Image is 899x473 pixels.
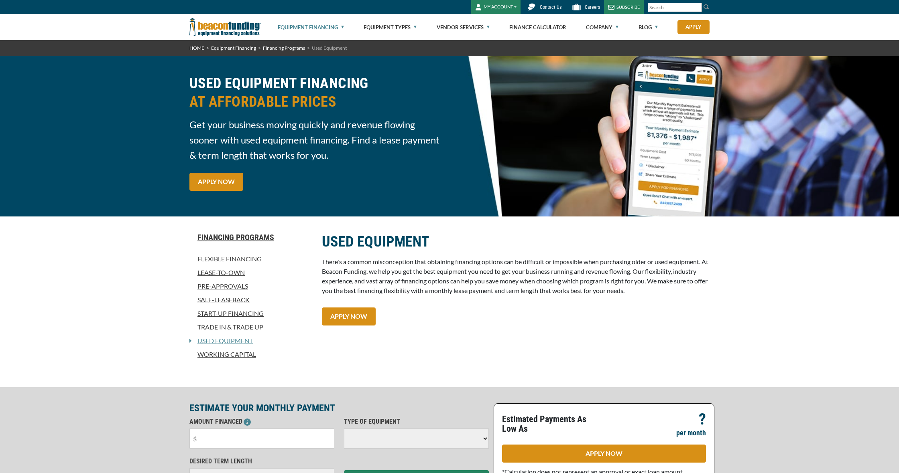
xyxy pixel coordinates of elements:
[189,74,445,111] h2: USED EQUIPMENT FINANCING
[502,414,599,434] p: Estimated Payments As Low As
[639,14,658,40] a: Blog
[189,268,312,277] a: Lease-To-Own
[263,45,305,51] a: Financing Programs
[189,254,312,264] a: Flexible Financing
[189,309,312,318] a: Start-Up Financing
[312,45,347,51] span: Used Equipment
[322,307,376,325] a: APPLY NOW
[694,4,700,11] a: Clear search text
[703,4,710,10] img: Search
[189,93,445,111] span: AT AFFORDABLE PRICES
[699,414,706,424] p: ?
[189,117,445,163] span: Get your business moving quickly and revenue flowing sooner with used equipment financing. Find a...
[502,445,706,463] a: APPLY NOW
[189,173,243,191] a: APPLY NOW
[586,14,618,40] a: Company
[344,417,489,427] p: TYPE OF EQUIPMENT
[189,14,261,40] img: Beacon Funding Corporation logo
[189,322,312,332] a: Trade In & Trade Up
[189,350,312,359] a: Working Capital
[677,20,710,34] a: Apply
[211,45,256,51] a: Equipment Financing
[509,14,566,40] a: Finance Calculator
[189,417,334,427] p: AMOUNT FINANCED
[322,232,710,251] h2: USED EQUIPMENT
[189,45,204,51] a: HOME
[191,336,253,346] a: Used Equipment
[189,429,334,449] input: $
[278,14,344,40] a: Equipment Financing
[322,257,710,295] p: There's a common misconception that obtaining financing options can be difficult or impossible wh...
[189,295,312,305] a: Sale-Leaseback
[540,4,561,10] span: Contact Us
[585,4,600,10] span: Careers
[189,457,334,466] p: DESIRED TERM LENGTH
[648,3,702,12] input: Search
[189,403,489,413] p: ESTIMATE YOUR MONTHLY PAYMENT
[189,281,312,291] a: Pre-approvals
[437,14,490,40] a: Vendor Services
[676,428,706,438] p: per month
[364,14,417,40] a: Equipment Types
[189,232,312,242] a: Financing Programs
